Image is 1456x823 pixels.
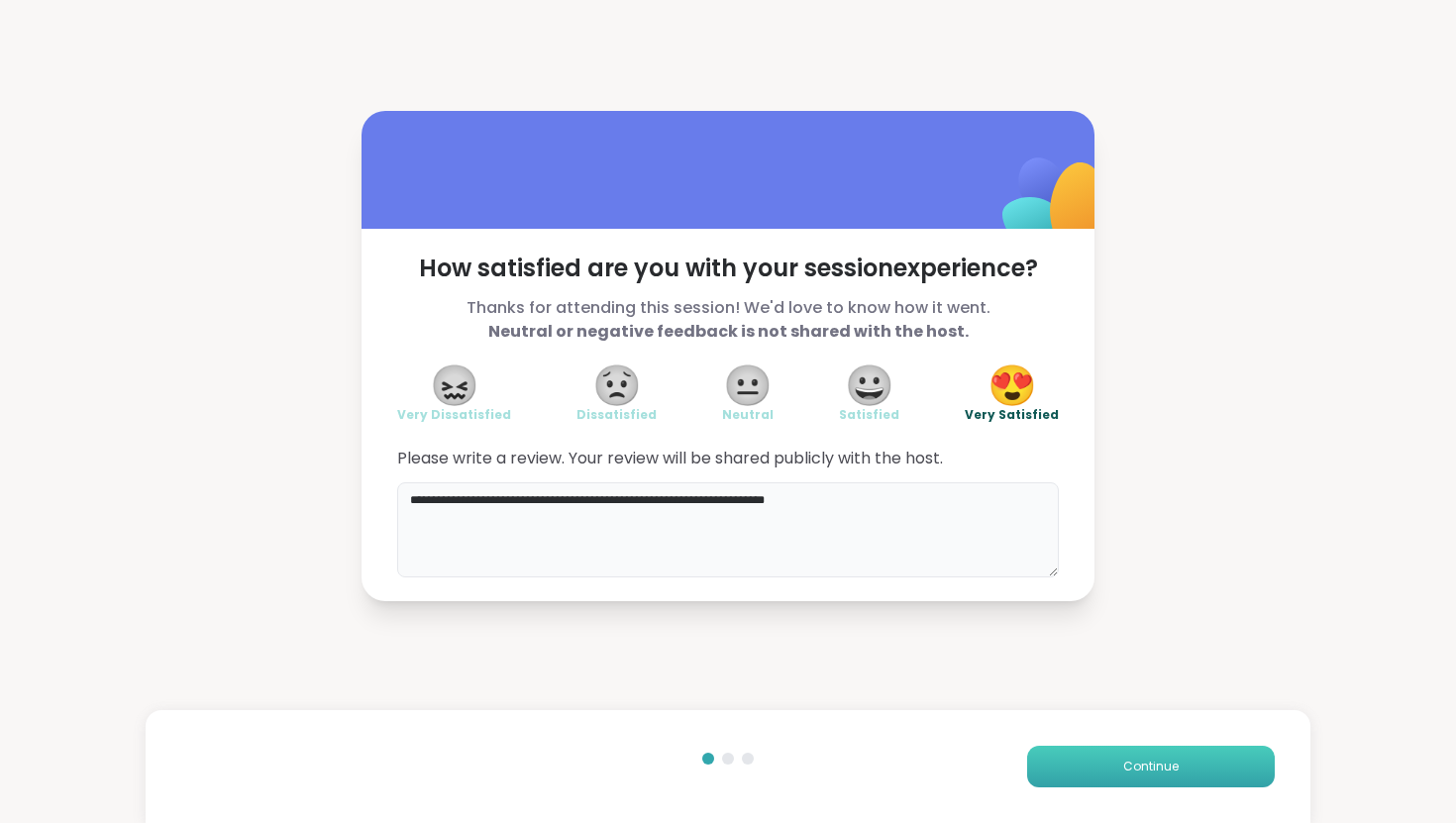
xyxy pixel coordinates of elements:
span: How satisfied are you with your session experience? [397,253,1059,284]
span: Continue [1123,758,1179,775]
b: Neutral or negative feedback is not shared with the host. [488,320,969,343]
span: 😟 [592,367,642,403]
span: Please write a review. Your review will be shared publicly with the host. [397,447,1059,470]
span: Very Satisfied [965,407,1059,423]
span: Thanks for attending this session! We'd love to know how it went. [397,296,1059,344]
img: ShareWell Logomark [956,106,1153,303]
span: Dissatisfied [576,407,657,423]
span: 😍 [988,367,1037,403]
span: Satisfied [839,407,899,423]
button: Continue [1027,746,1275,787]
span: 😀 [845,367,894,403]
span: Very Dissatisfied [397,407,511,423]
span: 😖 [430,367,479,403]
span: Neutral [722,407,774,423]
span: 😐 [723,367,773,403]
